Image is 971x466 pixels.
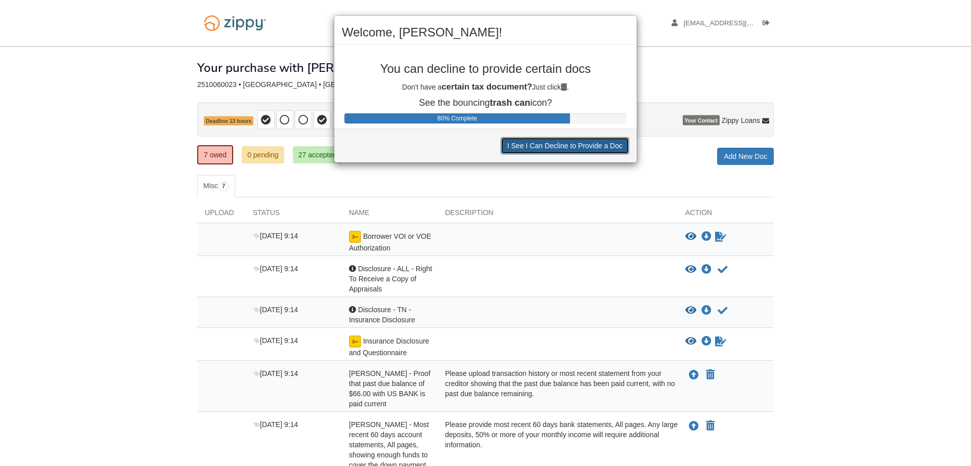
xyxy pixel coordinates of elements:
p: Don't have a Just click . [342,81,629,93]
b: trash can [490,98,531,108]
p: You can decline to provide certain docs [342,62,629,75]
button: I See I Can Decline to Provide a Doc [501,137,629,154]
b: certain tax document? [442,82,532,92]
h2: Welcome, [PERSON_NAME]! [342,26,629,39]
div: Progress Bar [344,113,570,123]
p: See the bouncing icon? [342,98,629,108]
